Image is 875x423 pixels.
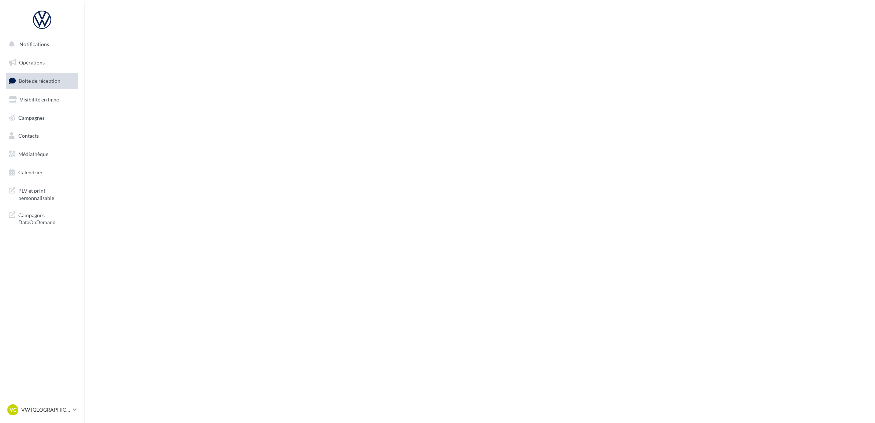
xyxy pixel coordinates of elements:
a: Campagnes [4,110,80,126]
span: Campagnes DataOnDemand [18,210,75,226]
span: Boîte de réception [19,78,60,84]
button: Notifications [4,37,77,52]
a: Boîte de réception [4,73,80,89]
span: Visibilité en ligne [20,96,59,103]
p: VW [GEOGRAPHIC_DATA] [21,406,70,413]
a: VC VW [GEOGRAPHIC_DATA] [6,403,78,417]
a: PLV et print personnalisable [4,183,80,204]
span: Calendrier [18,169,43,175]
span: Notifications [19,41,49,47]
span: Médiathèque [18,151,48,157]
a: Contacts [4,128,80,144]
span: Contacts [18,133,39,139]
a: Visibilité en ligne [4,92,80,107]
span: Opérations [19,59,45,66]
a: Opérations [4,55,80,70]
a: Calendrier [4,165,80,180]
span: VC [10,406,16,413]
a: Médiathèque [4,146,80,162]
span: Campagnes [18,114,45,120]
a: Campagnes DataOnDemand [4,207,80,229]
span: PLV et print personnalisable [18,186,75,201]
